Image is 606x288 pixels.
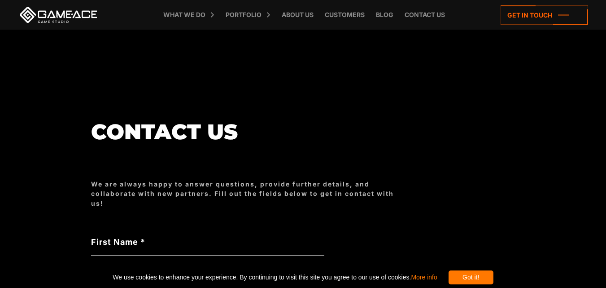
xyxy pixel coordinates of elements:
[91,236,324,248] label: First Name *
[91,120,405,143] h1: Contact us
[113,270,437,284] span: We use cookies to enhance your experience. By continuing to visit this site you agree to our use ...
[91,179,405,208] div: We are always happy to answer questions, provide further details, and collaborate with new partne...
[501,5,588,25] a: Get in touch
[411,274,437,281] a: More info
[449,270,493,284] div: Got it!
